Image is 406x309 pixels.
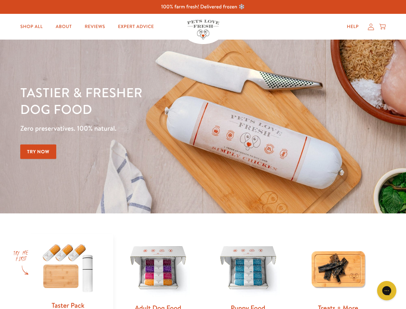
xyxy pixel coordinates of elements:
[374,279,400,303] iframe: Gorgias live chat messenger
[20,145,56,159] a: Try Now
[342,20,364,33] a: Help
[50,20,77,33] a: About
[20,123,264,134] p: Zero preservatives. 100% natural.
[20,84,264,117] h1: Tastier & fresher dog food
[187,20,219,39] img: Pets Love Fresh
[15,20,48,33] a: Shop All
[113,20,159,33] a: Expert Advice
[79,20,110,33] a: Reviews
